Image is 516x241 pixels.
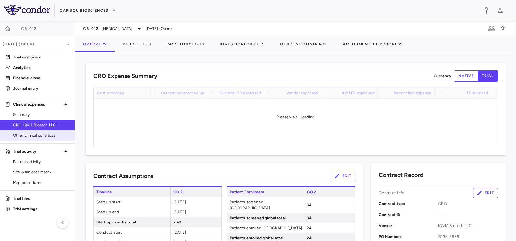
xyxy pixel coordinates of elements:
[379,234,438,240] p: PO Numbers
[13,148,62,154] p: Trial activity
[438,223,498,229] span: IQVIA Biotech LLC
[379,223,438,229] p: Vendor
[13,54,69,60] p: Trial dashboard
[307,203,311,207] span: 34
[170,187,222,197] span: CO 2
[307,216,312,220] span: 34
[454,70,478,82] button: native
[93,172,153,181] h6: Contract Assumptions
[13,169,69,175] span: Site & lab cost matrix
[13,112,69,118] span: Summary
[379,201,438,207] p: Contract type
[13,159,69,165] span: Patient activity
[473,188,498,198] button: Edit
[13,133,69,138] span: Other clinical contracts
[13,122,69,128] span: CRO IQVIA Biotech LLC
[173,230,186,235] span: [DATE]
[276,115,314,119] span: Please wait... loading
[335,36,411,52] button: Amendment-In-Progress
[379,190,405,196] p: Contract Info
[13,75,69,81] p: Financial close
[227,197,304,213] span: Patients screened [GEOGRAPHIC_DATA]
[13,180,69,185] span: Map procedures
[438,201,498,207] span: CRO
[13,65,69,70] p: Analytics
[438,212,498,218] span: —
[4,5,50,15] img: logo-full-BYUhSk78.svg
[13,101,62,107] p: Clinical expenses
[94,227,170,237] span: Conduct start
[83,26,99,31] span: CB-012
[146,26,172,32] span: [DATE] (Open)
[379,171,424,180] h6: Contract Record
[227,187,304,197] span: Patient Enrollment
[93,187,170,197] span: Timeline
[13,206,69,212] p: Trial settings
[60,6,116,16] button: Caribou Biosciences
[227,213,304,223] span: Patients screened global total
[438,234,498,240] span: 7036, 5836
[93,72,157,81] h6: CRO Expense Summary
[304,187,355,197] span: CO 2
[21,26,37,31] span: CB-012
[75,36,115,52] button: Overview
[331,171,355,181] button: Edit
[13,196,69,201] p: Trial files
[115,36,159,52] button: Direct Fees
[13,85,69,91] p: Journal entry
[227,223,304,233] span: Patients enrolled [GEOGRAPHIC_DATA]
[159,36,212,52] button: Pass-Throughs
[173,220,182,224] span: 7.43
[307,226,311,230] span: 24
[434,73,451,79] p: Currency
[3,41,64,47] p: [DATE] (Open)
[173,210,186,214] span: [DATE]
[272,36,335,52] button: Current Contract
[94,197,170,207] span: Start up start
[379,212,438,218] p: Contract ID
[173,200,186,204] span: [DATE]
[212,36,272,52] button: Investigator Fees
[307,236,312,240] span: 24
[94,207,170,217] span: Start up end
[478,70,498,82] button: trial
[94,217,170,227] span: Start up months total
[102,26,133,32] span: [MEDICAL_DATA]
